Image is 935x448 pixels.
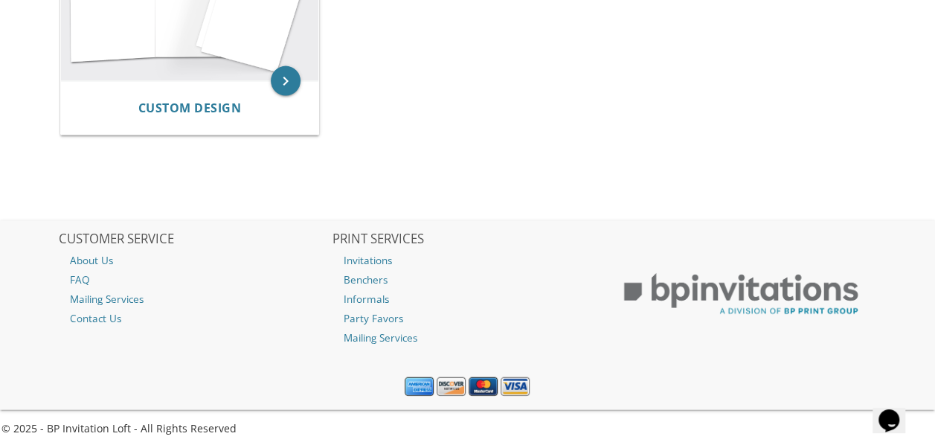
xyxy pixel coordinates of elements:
a: Party Favors [332,309,603,328]
a: Mailing Services [59,289,330,309]
a: Invitations [332,251,603,270]
a: Contact Us [59,309,330,328]
iframe: chat widget [873,388,920,433]
a: keyboard_arrow_right [271,66,301,96]
a: Informals [332,289,603,309]
span: Custom Design [138,100,242,116]
img: MasterCard [469,377,498,397]
img: BP Print Group [605,262,876,327]
img: Discover [437,377,466,397]
h2: PRINT SERVICES [332,232,603,247]
a: Mailing Services [332,328,603,348]
img: American Express [405,377,434,397]
a: About Us [59,251,330,270]
a: FAQ [59,270,330,289]
a: Custom Design [138,101,242,115]
a: Benchers [332,270,603,289]
h2: CUSTOMER SERVICE [59,232,330,247]
img: Visa [501,377,530,397]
